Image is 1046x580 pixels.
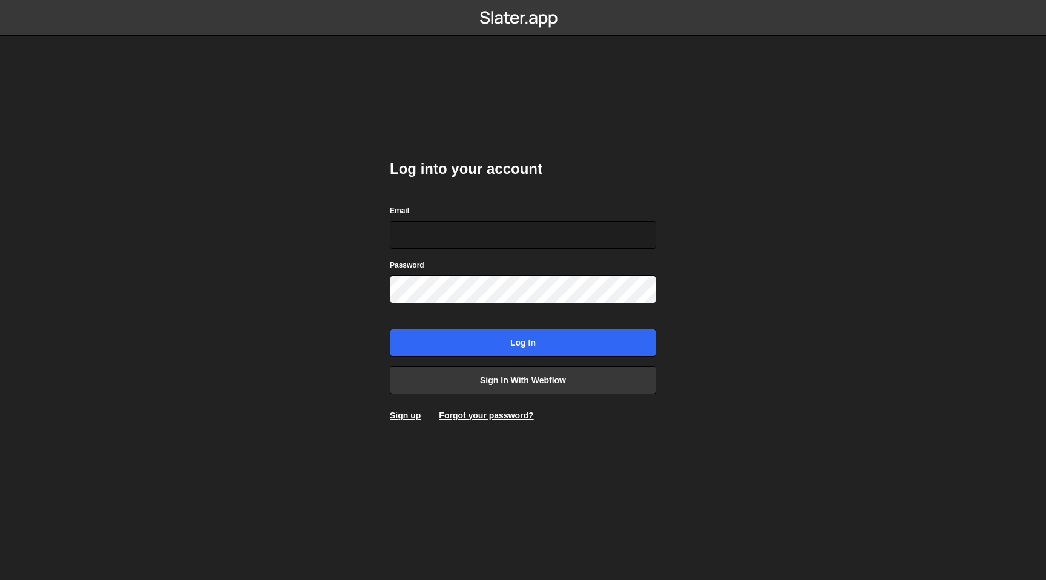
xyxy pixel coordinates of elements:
[390,410,421,420] a: Sign up
[390,159,656,179] h2: Log into your account
[390,259,424,271] label: Password
[390,205,409,217] label: Email
[390,329,656,357] input: Log in
[439,410,533,420] a: Forgot your password?
[390,366,656,394] a: Sign in with Webflow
